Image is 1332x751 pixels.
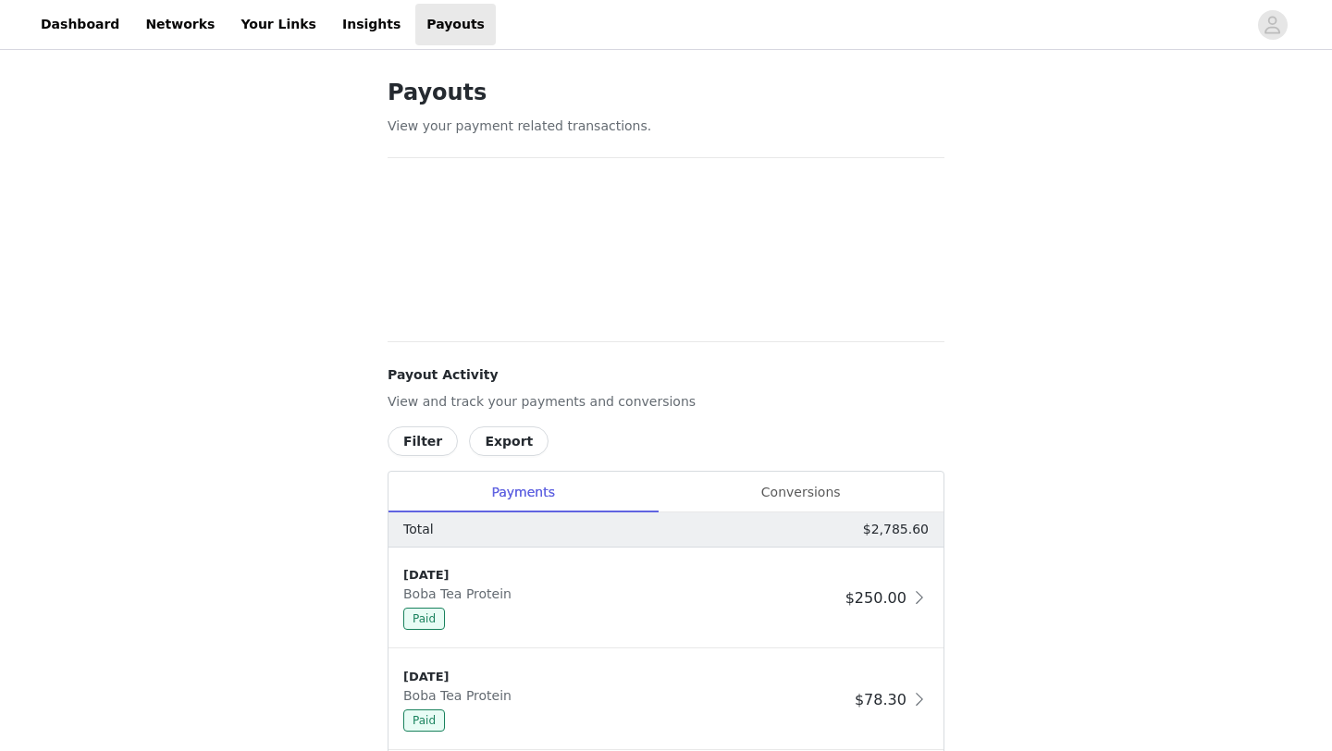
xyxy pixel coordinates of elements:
[403,688,519,703] span: Boba Tea Protein
[134,4,226,45] a: Networks
[403,520,434,539] p: Total
[388,392,944,412] p: View and track your payments and conversions
[658,472,943,513] div: Conversions
[403,668,847,686] div: [DATE]
[415,4,496,45] a: Payouts
[388,117,944,136] p: View your payment related transactions.
[30,4,130,45] a: Dashboard
[388,426,458,456] button: Filter
[403,586,519,601] span: Boba Tea Protein
[388,472,658,513] div: Payments
[403,566,838,585] div: [DATE]
[469,426,549,456] button: Export
[403,608,445,630] span: Paid
[331,4,412,45] a: Insights
[845,589,906,607] span: $250.00
[388,76,944,109] h1: Payouts
[229,4,327,45] a: Your Links
[388,649,943,751] div: clickable-list-item
[403,709,445,732] span: Paid
[863,520,929,539] p: $2,785.60
[855,691,906,708] span: $78.30
[388,548,943,649] div: clickable-list-item
[388,365,944,385] h4: Payout Activity
[1264,10,1281,40] div: avatar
